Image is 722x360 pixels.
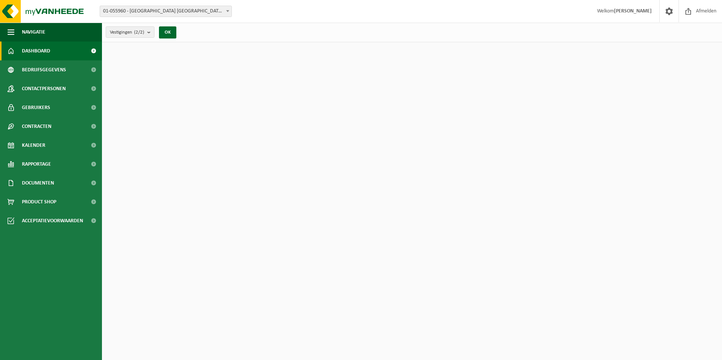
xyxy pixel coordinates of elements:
[134,30,144,35] count: (2/2)
[22,23,45,42] span: Navigatie
[110,27,144,38] span: Vestigingen
[22,42,50,60] span: Dashboard
[159,26,176,38] button: OK
[22,155,51,174] span: Rapportage
[22,60,66,79] span: Bedrijfsgegevens
[22,117,51,136] span: Contracten
[22,136,45,155] span: Kalender
[22,192,56,211] span: Product Shop
[22,98,50,117] span: Gebruikers
[22,79,66,98] span: Contactpersonen
[106,26,154,38] button: Vestigingen(2/2)
[614,8,652,14] strong: [PERSON_NAME]
[22,211,83,230] span: Acceptatievoorwaarden
[22,174,54,192] span: Documenten
[100,6,231,17] span: 01-055960 - ROCKWOOL BELGIUM NV - WIJNEGEM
